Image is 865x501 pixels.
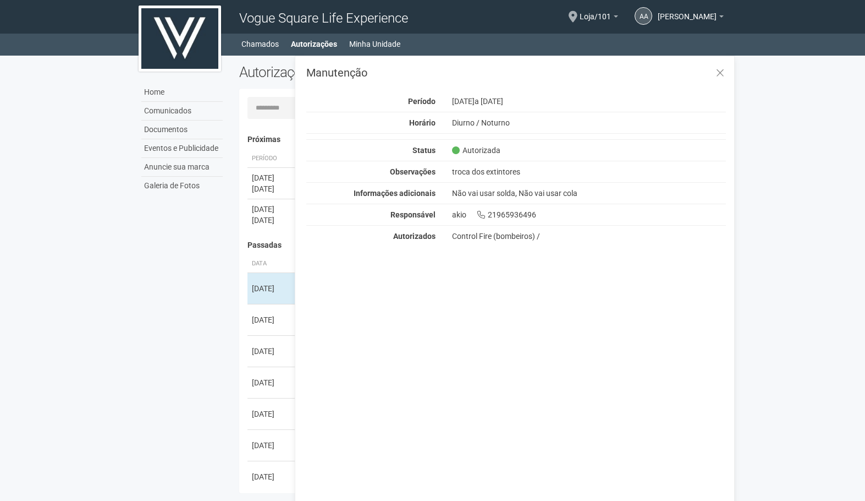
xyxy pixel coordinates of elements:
[252,283,293,294] div: [DATE]
[306,67,726,78] h3: Manutenção
[252,471,293,482] div: [DATE]
[252,204,293,215] div: [DATE]
[252,440,293,451] div: [DATE]
[141,177,223,195] a: Galeria de Fotos
[580,14,618,23] a: Loja/101
[390,210,436,219] strong: Responsável
[141,139,223,158] a: Eventos e Publicidade
[349,36,400,52] a: Minha Unidade
[444,210,735,220] div: akio 21965936496
[247,135,719,144] h4: Próximas
[452,145,500,155] span: Autorizada
[141,102,223,121] a: Comunicados
[239,10,408,26] span: Vogue Square Life Experience
[247,150,297,168] th: Período
[408,97,436,106] strong: Período
[247,241,719,249] h4: Passadas
[393,232,436,241] strong: Autorizados
[390,167,436,176] strong: Observações
[141,83,223,102] a: Home
[475,97,503,106] span: a [DATE]
[658,2,717,21] span: Antonio Adolpho Souza
[580,2,611,21] span: Loja/101
[139,6,221,72] img: logo.jpg
[239,64,475,80] h2: Autorizações
[252,183,293,194] div: [DATE]
[252,409,293,420] div: [DATE]
[444,96,735,106] div: [DATE]
[241,36,279,52] a: Chamados
[444,188,735,198] div: Não vai usar solda, Não vai usar cola
[412,146,436,155] strong: Status
[409,118,436,127] strong: Horário
[247,255,297,273] th: Data
[141,121,223,139] a: Documentos
[444,167,735,177] div: troca dos extintores
[291,36,337,52] a: Autorizações
[252,172,293,183] div: [DATE]
[452,231,726,241] div: Control Fire (bombeiros) /
[252,377,293,388] div: [DATE]
[252,314,293,325] div: [DATE]
[252,346,293,357] div: [DATE]
[635,7,652,25] a: AA
[444,118,735,128] div: Diurno / Noturno
[658,14,724,23] a: [PERSON_NAME]
[354,189,436,198] strong: Informações adicionais
[252,215,293,226] div: [DATE]
[141,158,223,177] a: Anuncie sua marca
